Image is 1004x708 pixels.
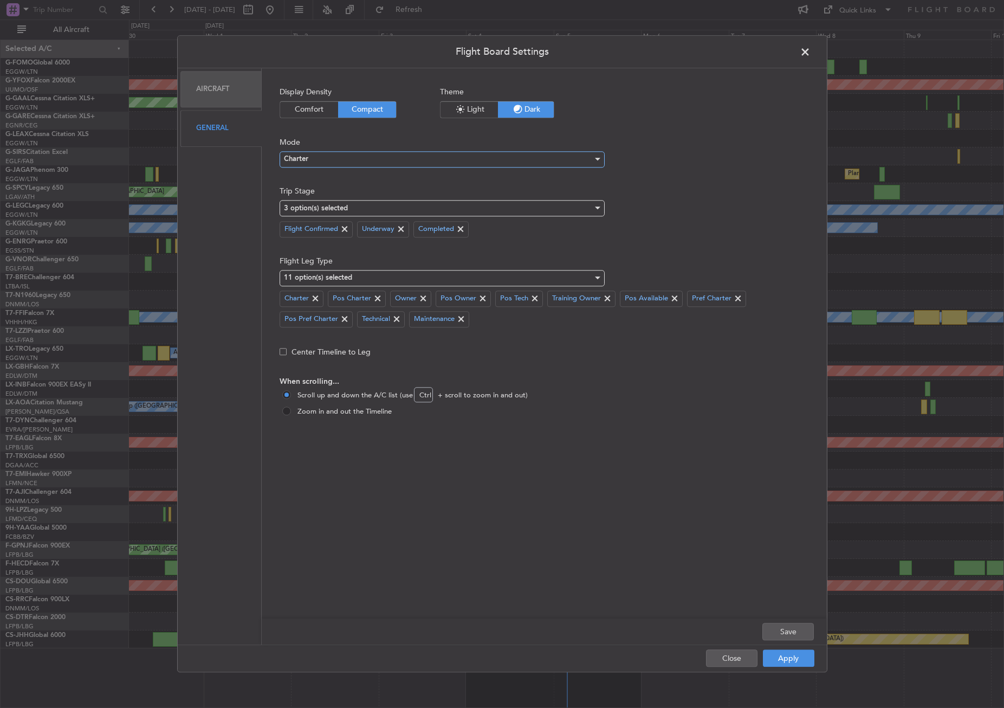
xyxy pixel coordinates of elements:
header: Flight Board Settings [178,36,827,68]
mat-select-trigger: 3 option(s) selected [284,205,348,212]
button: Dark [498,101,554,118]
button: Comfort [280,101,338,118]
span: When scrolling... [280,376,808,388]
span: Pos Owner [441,294,476,305]
span: Pos Available [625,294,668,305]
button: Apply [763,650,814,667]
span: Owner [395,294,417,305]
button: Save [762,623,814,641]
span: Technical [362,314,390,325]
span: Mode [280,137,808,148]
span: Display Density [280,86,397,98]
span: Charter [284,156,308,163]
span: Maintenance [414,314,455,325]
span: Pos Charter [333,294,371,305]
span: Underway [362,224,394,235]
label: Center Timeline to Leg [292,346,371,358]
span: Flight Confirmed [284,224,338,235]
span: Pos Tech [500,294,528,305]
span: Scroll up and down the A/C list (use Ctrl + scroll to zoom in and out) [293,391,528,402]
span: Flight Leg Type [280,255,808,267]
div: Aircraft [180,71,262,107]
button: Light [441,101,498,118]
span: Completed [418,224,454,235]
button: Compact [338,101,396,118]
span: Pref Charter [692,294,731,305]
button: Close [706,650,757,667]
span: Training Owner [552,294,601,305]
span: Charter [284,294,309,305]
div: General [180,111,262,147]
span: Trip Stage [280,185,808,197]
span: Zoom in and out the Timeline [293,407,392,418]
span: Pos Pref Charter [284,314,338,325]
span: Theme [440,86,554,98]
mat-select-trigger: 11 option(s) selected [284,275,352,282]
